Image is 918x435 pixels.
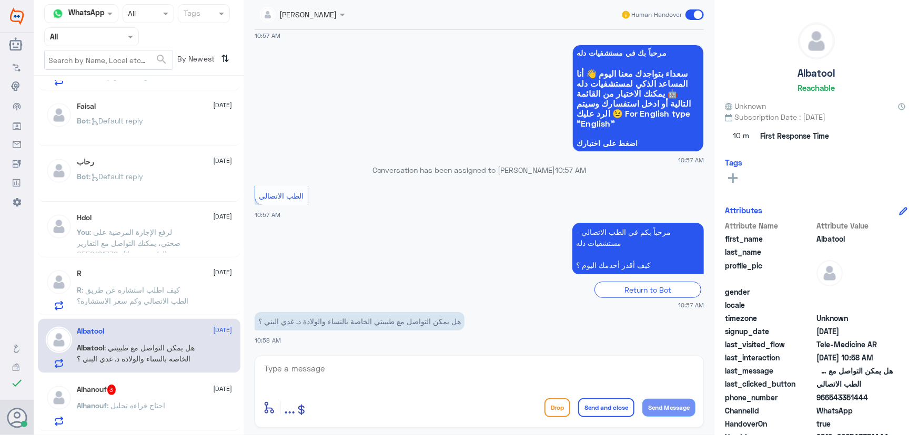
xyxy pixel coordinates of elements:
[725,205,762,215] h6: Attributes
[725,365,814,376] span: last_message
[284,396,295,419] button: ...
[89,172,144,181] span: : Default reply
[10,8,24,25] img: Widebot Logo
[255,312,465,330] p: 24/9/2025, 10:58 AM
[255,337,281,344] span: 10:58 AM
[556,165,587,174] span: 10:57 AM
[77,343,105,352] span: Albatool
[725,127,756,146] span: 10 m
[214,384,233,393] span: [DATE]
[577,49,700,57] span: مرحباً بك في مستشفيات دله
[77,285,189,305] span: : كيف اطلب استشاره عن طريق الطب الاتصالي وكم سعر الاستشاره؟
[816,378,893,389] span: الطب الاتصالي
[816,313,893,324] span: Unknown
[50,6,66,22] img: whatsapp.png
[725,233,814,244] span: first_name
[46,102,72,128] img: defaultAdmin.png
[46,327,72,353] img: defaultAdmin.png
[214,325,233,335] span: [DATE]
[46,158,72,184] img: defaultAdmin.png
[182,7,200,21] div: Tags
[572,223,704,274] p: 24/9/2025, 10:57 AM
[725,111,907,122] span: Subscription Date : [DATE]
[798,67,835,79] h5: Albatool
[173,50,217,71] span: By Newest
[725,418,814,429] span: HandoverOn
[77,116,89,125] span: Bot
[46,269,72,295] img: defaultAdmin.png
[77,343,195,363] span: : هل يمكن التواصل مع طبيبتي الخاصة بالنساء والولادة د. غدي البني ؟
[816,220,893,231] span: Attribute Value
[725,392,814,403] span: phone_number
[77,227,181,258] span: : لرفع الإجازة المرضية على صحتي، يمكنك التواصل مع التقارير الطبية من خلال 0550181732
[221,50,230,67] i: ⇅
[725,158,742,167] h6: Tags
[816,326,893,337] span: 2025-09-24T07:57:20.266Z
[725,299,814,310] span: locale
[77,172,89,181] span: Bot
[725,286,814,297] span: gender
[725,326,814,337] span: signup_date
[631,10,682,19] span: Human Handover
[816,352,893,363] span: 2025-09-24T07:58:10.513Z
[799,23,834,59] img: defaultAdmin.png
[798,83,835,92] h6: Reachable
[816,299,893,310] span: null
[46,213,72,240] img: defaultAdmin.png
[816,392,893,403] span: 966543351444
[155,51,168,68] button: search
[255,164,704,175] p: Conversation has been assigned to [PERSON_NAME]
[725,352,814,363] span: last_interaction
[725,313,814,324] span: timezone
[255,32,280,39] span: 10:57 AM
[46,385,72,411] img: defaultAdmin.png
[816,286,893,297] span: null
[259,191,304,200] span: الطب الاتصالي
[816,233,893,244] span: Albatool
[725,100,766,111] span: Unknown
[577,139,700,148] span: اضغط على اختيارك
[725,246,814,257] span: last_name
[214,100,233,110] span: [DATE]
[725,405,814,416] span: ChannelId
[89,116,144,125] span: : Default reply
[816,418,893,429] span: true
[678,156,704,164] span: 10:57 AM
[594,282,701,298] div: Return to Bot
[725,339,814,350] span: last_visited_flow
[678,301,704,309] span: 10:57 AM
[77,327,105,336] h5: Albatool
[77,385,116,395] h5: Alhanouf
[155,53,168,66] span: search
[45,50,173,69] input: Search by Name, Local etc…
[816,405,893,416] span: 2
[760,130,829,141] span: First Response Time
[725,220,814,231] span: Attribute Name
[544,398,570,417] button: Drop
[578,398,634,417] button: Send and close
[107,385,116,395] span: 3
[77,102,96,111] h5: Faisal
[77,158,95,167] h5: رحاب
[284,398,295,417] span: ...
[77,227,90,236] span: You
[77,213,92,222] h5: Hdol
[11,377,23,389] i: check
[214,267,233,277] span: [DATE]
[214,156,233,165] span: [DATE]
[77,285,82,294] span: R
[107,401,166,410] span: : احتاج قراءه تحليل
[816,339,893,350] span: Tele-Medicine AR
[725,378,814,389] span: last_clicked_button
[77,401,107,410] span: Alhanouf
[725,260,814,284] span: profile_pic
[816,260,843,286] img: defaultAdmin.png
[255,211,280,218] span: 10:57 AM
[816,365,893,376] span: هل يمكن التواصل مع طبيبتي الخاصة بالنساء والولادة د. غدي البني ؟
[77,269,82,278] h5: R
[7,408,27,428] button: Avatar
[577,68,700,128] span: سعداء بتواجدك معنا اليوم 👋 أنا المساعد الذكي لمستشفيات دله 🤖 يمكنك الاختيار من القائمة التالية أو...
[214,212,233,221] span: [DATE]
[642,399,695,417] button: Send Message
